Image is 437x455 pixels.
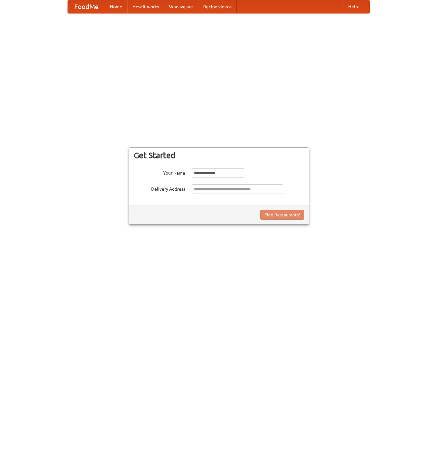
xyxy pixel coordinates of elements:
button: Find Restaurants! [260,210,304,220]
label: Your Name [134,168,185,176]
a: Help [343,0,363,13]
h3: Get Started [134,150,304,160]
label: Delivery Address [134,184,185,192]
a: Recipe videos [198,0,237,13]
a: Home [105,0,127,13]
a: How it works [127,0,164,13]
a: FoodMe [68,0,105,13]
a: Who we are [164,0,198,13]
